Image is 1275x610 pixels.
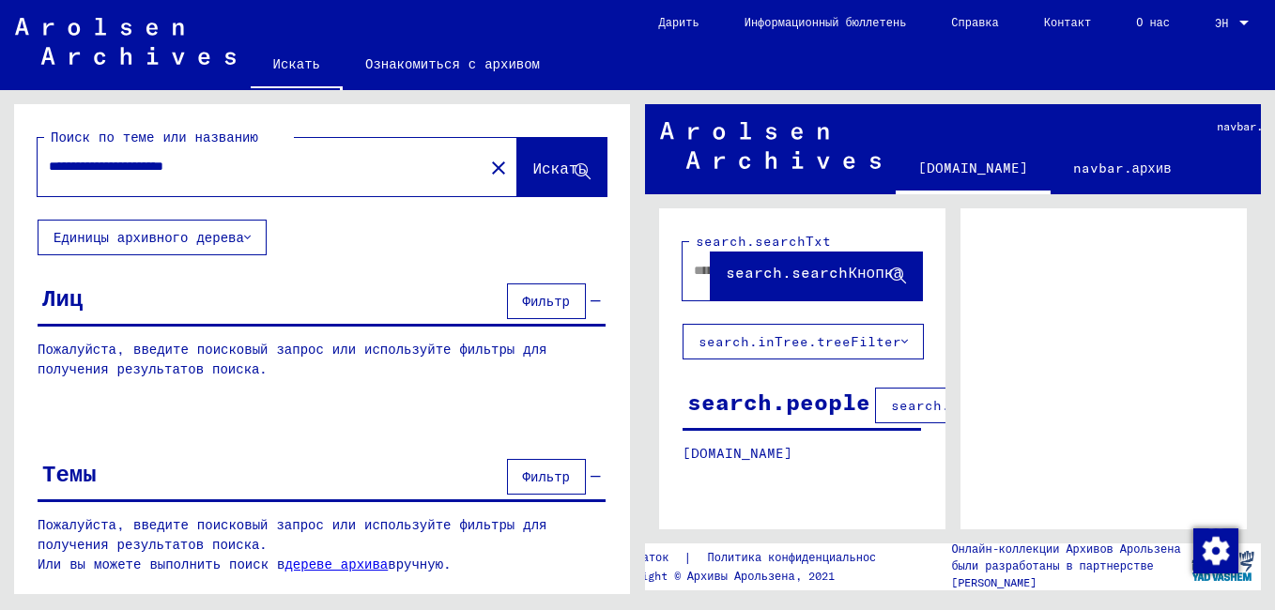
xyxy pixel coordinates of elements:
p: Copyright © Архивы Арользена, 2021 [608,568,913,585]
button: Искать [517,138,607,196]
button: Ясный [480,148,517,186]
a: Политика конфиденциальности [692,548,912,568]
mat-icon: close [487,157,510,179]
font: | [684,548,692,568]
span: Искать [532,159,587,177]
span: search.columnFilter.filter [891,397,1110,414]
button: Фильтр [507,459,586,495]
button: search.searchКнопка [711,242,922,300]
p: Пожалуйста, введите поисковый запрос или используйте фильтры для получения результатов поиска. [38,340,606,379]
a: navbar.архив [1051,145,1194,191]
p: [DOMAIN_NAME] [683,444,921,464]
button: search.columnFilter.filter [875,388,1126,423]
mat-label: search.searchTxt [696,233,831,250]
img: Изменение согласия [1193,528,1238,573]
a: [DOMAIN_NAME] [896,145,1051,194]
button: Единицы архивного дерева [38,220,267,255]
font: Единицы архивного дерева [54,229,244,246]
img: yv_logo.png [1188,542,1258,589]
div: Темы [42,456,97,490]
font: search.inTree.treeFilter [699,333,901,350]
button: Фильтр [507,283,586,319]
p: Пожалуйста, введите поисковый запрос или используйте фильтры для получения результатов поиска. Ил... [38,515,607,574]
a: Искать [251,41,343,90]
a: Отпечаток [608,548,684,568]
div: search.people [687,385,870,419]
div: Лиц [42,281,83,314]
div: Изменение согласия [1192,527,1237,572]
p: Онлайн-коллекции Архивов Арользена [951,541,1184,557]
a: Ознакомиться с архивом [343,41,562,86]
span: ЭН [1215,17,1236,30]
a: дереве архива [284,556,388,572]
p: были разработаны в партнерстве [PERSON_NAME] [951,557,1184,591]
button: search.inTree.treeFilter [683,324,924,359]
img: Arolsen_neg.svg [15,18,236,65]
img: Arolsen_neg.svg [660,122,881,169]
span: Фильтр [523,468,570,485]
span: search.searchКнопка [726,263,902,282]
span: Фильтр [523,293,570,310]
mat-label: Поиск по теме или названию [51,129,258,145]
